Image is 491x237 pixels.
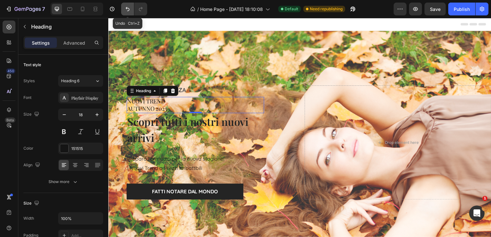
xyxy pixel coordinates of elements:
p: Advanced [63,39,85,46]
span: 1 [482,196,487,201]
span: Need republishing [310,6,343,12]
span: / [197,6,199,13]
p: Heading [31,23,101,31]
input: Auto [58,213,103,224]
div: Styles [23,78,35,84]
span: Home Page - [DATE] 18:10:08 [200,6,263,13]
iframe: Design area [108,18,491,237]
button: Publish [448,3,475,15]
span: Default [285,6,298,12]
p: 7 [42,5,45,13]
button: 7 [3,3,48,15]
div: Text style [23,62,41,68]
div: 450 [6,68,15,74]
div: Drop element here [279,123,313,128]
div: Beta [5,118,15,123]
iframe: Intercom live chat [469,206,485,221]
div: Undo/Redo [121,3,147,15]
span: Heading 6 [61,78,79,84]
div: Width [23,215,34,221]
div: Publish [454,6,470,13]
button: Heading 6 [58,75,103,87]
p: Settings [32,39,50,46]
span: Save [430,6,441,12]
button: Save [424,3,446,15]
